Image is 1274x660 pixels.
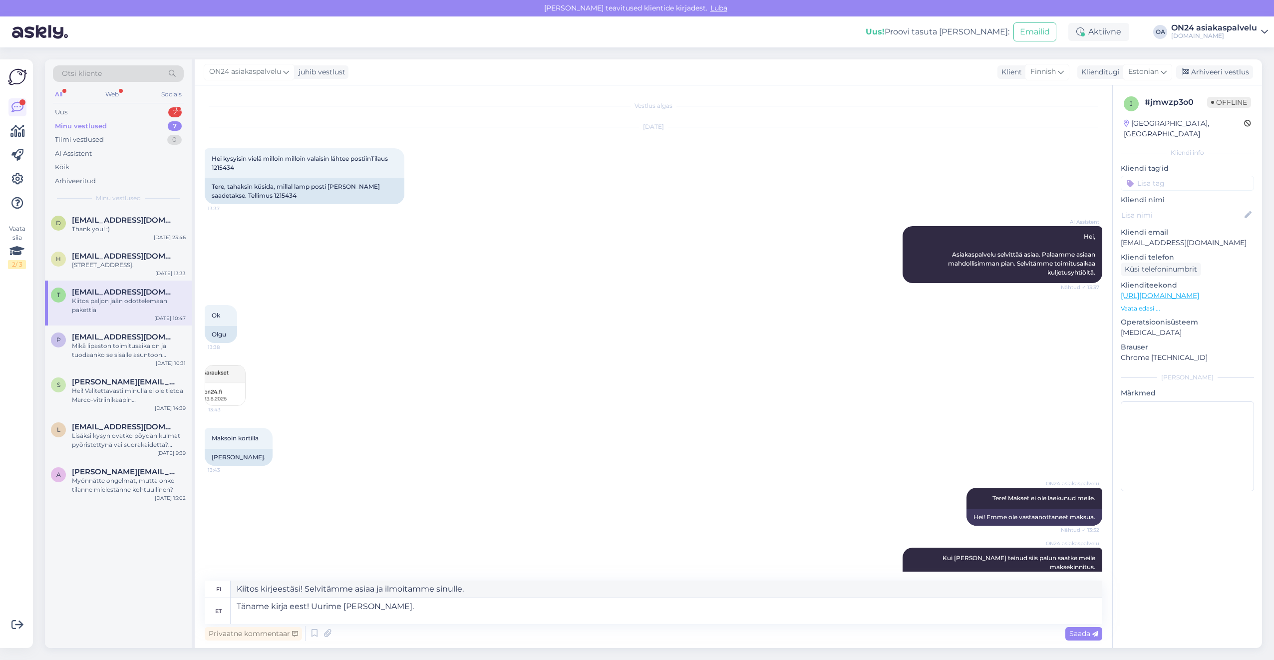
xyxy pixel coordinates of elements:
[1121,227,1254,238] p: Kliendi email
[1153,25,1167,39] div: OA
[72,476,186,494] div: Myönnätte ongelmat, mutta onko tilanne mielestänne kohtuullinen?
[57,426,60,433] span: l
[55,121,107,131] div: Minu vestlused
[1121,148,1254,157] div: Kliendi info
[1171,24,1257,32] div: ON24 asiakaspalvelu
[205,122,1102,131] div: [DATE]
[156,359,186,367] div: [DATE] 10:31
[1030,66,1056,77] span: Finnish
[72,341,186,359] div: Mikä lipaston toimitusaika on ja tuodaanko se sisälle asuntoon kotitoimituksella?
[72,261,186,270] div: [STREET_ADDRESS].
[53,88,64,101] div: All
[1121,342,1254,352] p: Brauser
[205,101,1102,110] div: Vestlus algas
[997,67,1022,77] div: Klient
[55,162,69,172] div: Kõik
[205,326,237,343] div: Olgu
[57,291,60,299] span: t
[1069,629,1098,638] span: Saada
[8,67,27,86] img: Askly Logo
[72,377,176,386] span: s.myllarinen@gmail.com
[209,66,281,77] span: ON24 asiakaspalvelu
[1077,67,1120,77] div: Klienditugi
[72,288,176,297] span: terhik31@gmail.com
[1121,210,1243,221] input: Lisa nimi
[57,381,60,388] span: s
[208,343,245,351] span: 13:38
[231,598,1102,624] textarea: Täname kirja eest! Uurime [PERSON_NAME].
[1121,328,1254,338] p: [MEDICAL_DATA]
[72,225,186,234] div: Thank you! :)
[1176,65,1253,79] div: Arhiveeri vestlus
[96,194,141,203] span: Minu vestlused
[943,554,1097,571] span: Kui [PERSON_NAME] teinud siis palun saatke meile maksekinnitus.
[205,449,273,466] div: [PERSON_NAME].
[155,494,186,502] div: [DATE] 15:02
[1171,24,1268,40] a: ON24 asiakaspalvelu[DOMAIN_NAME]
[8,260,26,269] div: 2 / 3
[159,88,184,101] div: Socials
[55,149,92,159] div: AI Assistent
[992,494,1095,502] span: Tere! Makset ei ole laekunud meile.
[1013,22,1056,41] button: Emailid
[1171,32,1257,40] div: [DOMAIN_NAME]
[216,581,221,598] div: fi
[1121,373,1254,382] div: [PERSON_NAME]
[1121,291,1199,300] a: [URL][DOMAIN_NAME]
[707,3,730,12] span: Luba
[1145,96,1207,108] div: # jmwzp3o0
[1121,304,1254,313] p: Vaata edasi ...
[212,312,220,319] span: Ok
[62,68,102,79] span: Otsi kliente
[212,434,259,442] span: Maksoin kortilla
[56,219,61,227] span: d
[1121,238,1254,248] p: [EMAIL_ADDRESS][DOMAIN_NAME]
[212,155,389,171] span: Hei kysyisin vielä milloin milloin valaisin lähtee postiinTilaus 1215434
[866,26,1009,38] div: Proovi tasuta [PERSON_NAME]:
[295,67,345,77] div: juhib vestlust
[205,627,302,641] div: Privaatne kommentaar
[155,404,186,412] div: [DATE] 14:39
[56,336,61,343] span: p
[1061,284,1099,291] span: Nähtud ✓ 13:37
[103,88,121,101] div: Web
[966,509,1102,526] div: Hei! Emme ole vastaanottaneet maksua.
[72,467,176,476] span: antti.herronen@hotmail.com
[72,386,186,404] div: Hei! Valitettavasti minulla ei ole tietoa Marco-vitriinikaapin peilikuvakokoonpanon tai ylösalais...
[72,431,186,449] div: Lisäksi kysyn ovatko pöydän kulmat pyöristettynä vai suorakaidetta? [PERSON_NAME] maksaisi minull...
[1121,195,1254,205] p: Kliendi nimi
[1121,252,1254,263] p: Kliendi telefon
[215,603,222,620] div: et
[1068,23,1129,41] div: Aktiivne
[231,581,1102,598] textarea: Kiitos kirjeestäsi! Selvitämme asiaa ja ilmoitamme sinulle.
[1062,218,1099,226] span: AI Assistent
[55,176,96,186] div: Arhiveeritud
[1130,100,1133,107] span: j
[1121,263,1201,276] div: Küsi telefoninumbrit
[1207,97,1251,108] span: Offline
[154,315,186,322] div: [DATE] 10:47
[72,216,176,225] span: donegandaniel2513@gmail.com
[1121,388,1254,398] p: Märkmed
[155,270,186,277] div: [DATE] 13:33
[72,422,176,431] span: lehtinen.merja@gmail.com
[168,121,182,131] div: 7
[72,332,176,341] span: pipsalai1@gmail.com
[157,449,186,457] div: [DATE] 9:39
[1121,163,1254,174] p: Kliendi tag'id
[72,252,176,261] span: hurinapiipari@hotmail.com
[1124,118,1244,139] div: [GEOGRAPHIC_DATA], [GEOGRAPHIC_DATA]
[205,178,404,204] div: Tere, tahaksin küsida, millal lamp posti [PERSON_NAME] saadetakse. Tellimus 1215434
[1046,480,1099,487] span: ON24 asiakaspalvelu
[55,107,67,117] div: Uus
[948,233,1097,276] span: Hei, Asiakaspalvelu selvittää asiaa. Palaamme asiaan mahdollisimman pian. Selvitämme toimitusaika...
[72,297,186,315] div: Kiitos paljon jään odottelemaan pakettia
[1128,66,1159,77] span: Estonian
[208,466,245,474] span: 13:43
[1121,176,1254,191] input: Lisa tag
[1046,540,1099,547] span: ON24 asiakaspalvelu
[1121,352,1254,363] p: Chrome [TECHNICAL_ID]
[1121,280,1254,291] p: Klienditeekond
[55,135,104,145] div: Tiimi vestlused
[167,135,182,145] div: 0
